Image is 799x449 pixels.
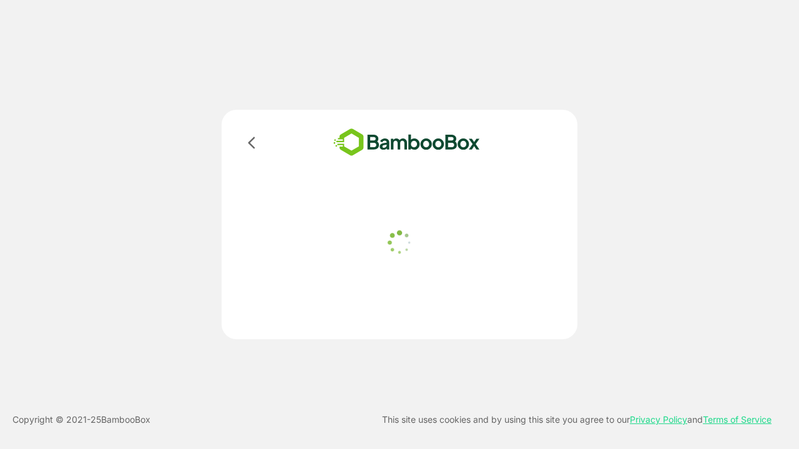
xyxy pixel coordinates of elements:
a: Terms of Service [703,414,772,425]
img: loader [384,227,415,258]
a: Privacy Policy [630,414,687,425]
p: Copyright © 2021- 25 BambooBox [12,412,150,427]
img: bamboobox [315,125,498,160]
p: This site uses cookies and by using this site you agree to our and [382,412,772,427]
